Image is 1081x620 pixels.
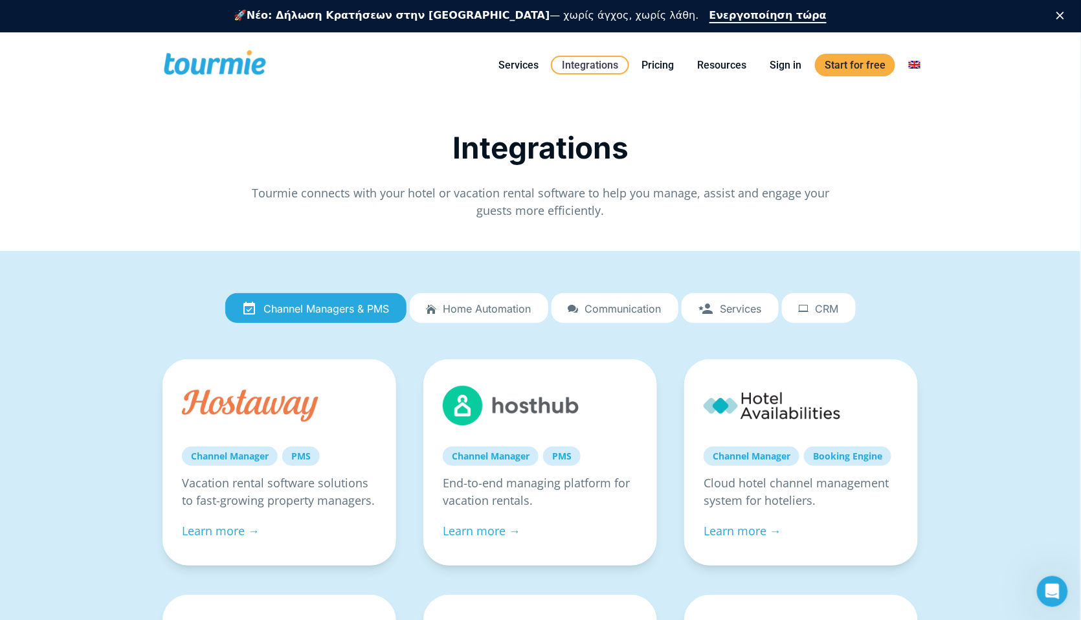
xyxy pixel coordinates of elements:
[552,293,678,323] a: Communication
[585,303,662,315] span: Communication
[443,474,638,509] p: End-to-end managing platform for vacation rentals.
[452,129,629,166] span: Integrations
[234,9,699,22] div: 🚀 — χωρίς άγχος, χωρίς λάθη.
[282,447,320,466] a: PMS
[687,57,756,73] a: Resources
[682,293,779,323] a: Services
[264,303,390,315] span: Channel Managers & PMS
[551,56,629,74] a: Integrations
[182,474,377,509] p: Vacation rental software solutions to fast-growing property managers.
[632,57,684,73] a: Pricing
[443,523,520,538] a: Learn more →
[709,9,827,23] a: Ενεργοποίηση τώρα
[1037,576,1068,607] iframe: Intercom live chat
[816,303,839,315] span: CRM
[225,293,407,323] a: Channel Managers & PMS
[182,523,260,538] a: Learn more →
[252,185,829,218] span: Tourmie connects with your hotel or vacation rental software to help you manage, assist and engag...
[247,9,550,21] b: Νέο: Δήλωση Κρατήσεων στην [GEOGRAPHIC_DATA]
[489,57,548,73] a: Services
[543,447,581,466] a: PMS
[704,474,898,509] p: Cloud hotel channel management system for hoteliers.
[782,293,856,323] a: CRM
[804,447,891,466] a: Booking Engine
[443,447,539,466] a: Channel Manager
[410,293,548,323] a: Home automation
[443,303,531,315] span: Home automation
[704,523,781,538] a: Learn more →
[1056,12,1069,19] div: Κλείσιμο
[760,57,811,73] a: Sign in
[720,303,762,315] span: Services
[815,54,895,76] a: Start for free
[704,447,799,466] a: Channel Manager
[182,447,278,466] a: Channel Manager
